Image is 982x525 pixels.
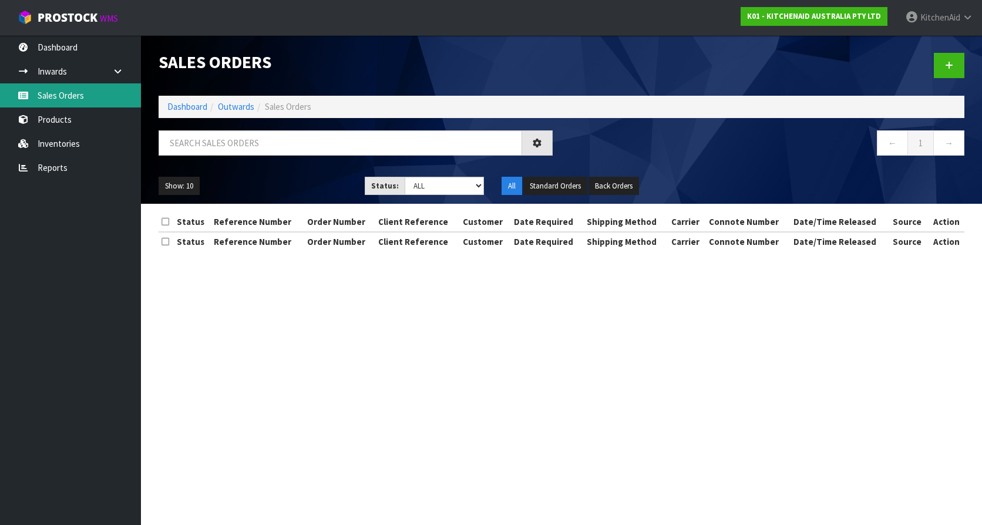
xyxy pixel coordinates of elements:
th: Date/Time Released [791,213,889,231]
th: Client Reference [375,232,460,251]
th: Carrier [668,232,707,251]
a: 1 [907,130,934,156]
th: Date Required [511,213,584,231]
th: Order Number [304,232,376,251]
nav: Page navigation [570,130,964,159]
th: Source [890,232,929,251]
strong: Status: [371,181,399,191]
span: ProStock [38,10,97,25]
th: Client Reference [375,213,460,231]
span: Sales Orders [265,101,311,112]
button: All [502,177,522,196]
img: cube-alt.png [18,10,32,25]
span: KitchenAid [920,12,960,23]
a: → [933,130,964,156]
a: Dashboard [167,101,207,112]
button: Show: 10 [159,177,200,196]
th: Connote Number [706,232,791,251]
th: Date Required [511,232,584,251]
a: ← [877,130,908,156]
button: Standard Orders [523,177,587,196]
h1: Sales Orders [159,53,553,72]
th: Customer [460,213,511,231]
small: WMS [100,13,118,24]
th: Shipping Method [584,213,668,231]
th: Shipping Method [584,232,668,251]
th: Reference Number [211,213,304,231]
th: Date/Time Released [791,232,889,251]
button: Back Orders [588,177,639,196]
th: Reference Number [211,232,304,251]
strong: K01 - KITCHENAID AUSTRALIA PTY LTD [747,11,881,21]
a: Outwards [218,101,254,112]
th: Action [929,232,964,251]
th: Source [890,213,929,231]
th: Status [174,213,211,231]
th: Connote Number [706,213,791,231]
th: Order Number [304,213,376,231]
input: Search sales orders [159,130,522,156]
th: Status [174,232,211,251]
th: Carrier [668,213,707,231]
th: Action [929,213,964,231]
th: Customer [460,232,511,251]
